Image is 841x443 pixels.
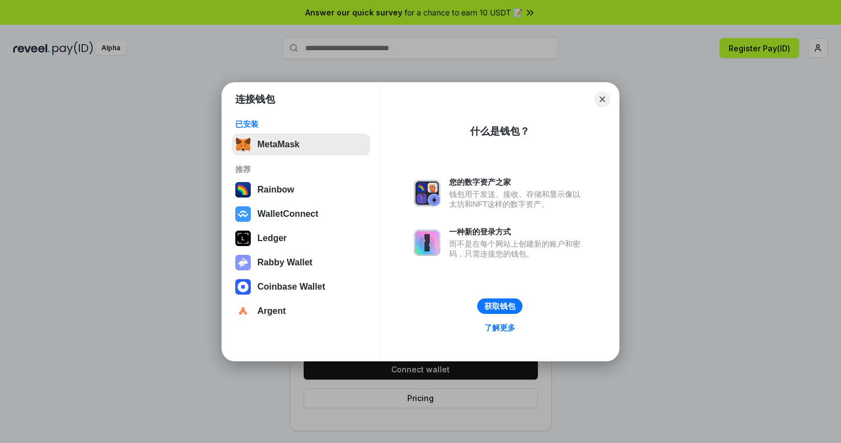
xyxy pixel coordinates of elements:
div: 什么是钱包？ [470,125,530,138]
div: Argent [257,306,286,316]
h1: 连接钱包 [235,93,275,106]
img: svg+xml,%3Csvg%20xmlns%3D%22http%3A%2F%2Fwww.w3.org%2F2000%2Fsvg%22%20width%3D%2228%22%20height%3... [235,231,251,246]
div: WalletConnect [257,209,319,219]
button: WalletConnect [232,203,370,225]
div: 钱包用于发送、接收、存储和显示像以太坊和NFT这样的数字资产。 [449,189,586,209]
img: svg+xml,%3Csvg%20xmlns%3D%22http%3A%2F%2Fwww.w3.org%2F2000%2Fsvg%22%20fill%3D%22none%22%20viewBox... [414,229,440,256]
div: 您的数字资产之家 [449,177,586,187]
div: 而不是在每个网站上创建新的账户和密码，只需连接您的钱包。 [449,239,586,259]
img: svg+xml,%3Csvg%20xmlns%3D%22http%3A%2F%2Fwww.w3.org%2F2000%2Fsvg%22%20fill%3D%22none%22%20viewBox... [414,180,440,206]
div: 推荐 [235,164,367,174]
button: Coinbase Wallet [232,276,370,298]
button: MetaMask [232,134,370,156]
button: Rainbow [232,179,370,201]
div: Ledger [257,233,287,243]
button: Argent [232,300,370,322]
div: Rabby Wallet [257,258,312,268]
button: Ledger [232,227,370,249]
button: Rabby Wallet [232,252,370,274]
a: 了解更多 [478,321,522,335]
div: 一种新的登录方式 [449,227,586,237]
img: svg+xml,%3Csvg%20width%3D%22120%22%20height%3D%22120%22%20viewBox%3D%220%200%20120%20120%22%20fil... [235,182,251,198]
div: Rainbow [257,185,294,195]
img: svg+xml,%3Csvg%20width%3D%2228%22%20height%3D%2228%22%20viewBox%3D%220%200%2028%2028%22%20fill%3D... [235,206,251,222]
div: 已安装 [235,119,367,129]
div: 了解更多 [484,323,515,333]
button: Close [595,92,610,107]
img: svg+xml,%3Csvg%20width%3D%2228%22%20height%3D%2228%22%20viewBox%3D%220%200%2028%2028%22%20fill%3D... [235,303,251,319]
div: MetaMask [257,140,299,150]
div: Coinbase Wallet [257,282,325,292]
img: svg+xml,%3Csvg%20xmlns%3D%22http%3A%2F%2Fwww.w3.org%2F2000%2Fsvg%22%20fill%3D%22none%22%20viewBox... [235,255,251,270]
img: svg+xml,%3Csvg%20fill%3D%22none%22%20height%3D%2233%22%20viewBox%3D%220%200%2035%2033%22%20width%... [235,137,251,152]
button: 获取钱包 [477,298,522,314]
div: 获取钱包 [484,301,515,311]
img: svg+xml,%3Csvg%20width%3D%2228%22%20height%3D%2228%22%20viewBox%3D%220%200%2028%2028%22%20fill%3D... [235,279,251,295]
